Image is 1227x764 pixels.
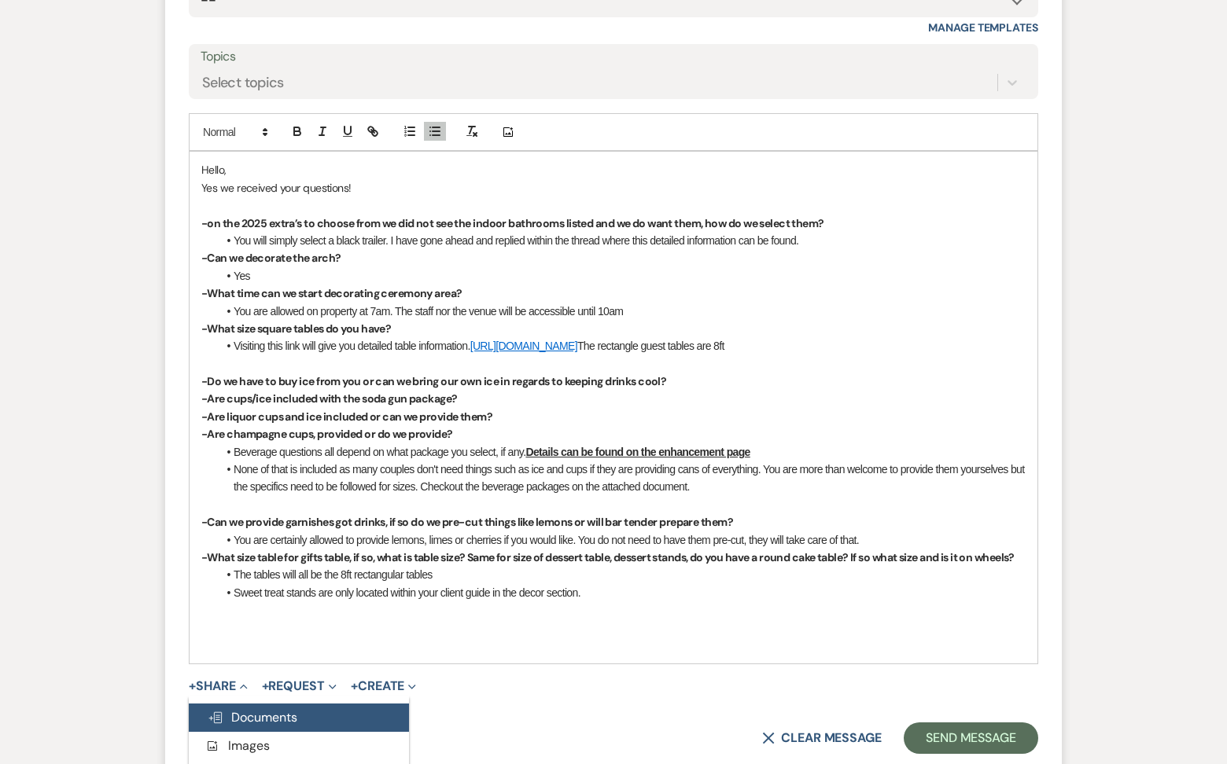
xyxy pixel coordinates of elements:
span: + [189,680,196,692]
li: You will simply select a black trailer. I have gone ahead and replied within the thread where thi... [217,232,1026,249]
strong: -Can we provide garnishes got drinks, if so do we pre-cut things like lemons or will bar tender p... [201,515,733,529]
li: Visiting this link will give you detailed table information. The rectangle guest tables are 8ft [217,337,1026,354]
label: Topics [201,46,1026,68]
strong: -Do we have to buy ice from you or can we bring our own ice in regards to keeping drinks cool? [201,374,666,388]
li: Sweet treat stands are only located within your client guide in the decor section. [217,584,1026,601]
button: Send Message [904,722,1038,754]
a: Manage Templates [928,20,1038,35]
span: + [262,680,269,692]
a: [URL][DOMAIN_NAME] [470,340,577,352]
li: You are certainly allowed to provide lemons, limes or cherries if you would like. You do not need... [217,531,1026,549]
strong: -on the 2025 extra’s to choose from we did not see the indoor bathrooms listed and we do want the... [201,216,824,230]
strong: -What time can we start decorating ceremony area? [201,286,462,300]
button: Clear message [762,732,882,744]
button: Request [262,680,337,692]
button: Documents [189,703,409,732]
u: Details can be found on the enhancement page [525,446,750,458]
strong: -What size table for gifts table, if so, what is table size? Same for size of dessert table, dess... [201,550,1015,564]
strong: -Can we decorate the arch? [201,251,341,265]
li: The tables will all be the 8ft rectangular tables [217,566,1026,583]
button: Create [351,680,416,692]
button: Images [189,732,409,760]
span: None of that is included as many couples don't need things such as ice and cups if they are provi... [234,463,1027,493]
button: Share [189,680,248,692]
li: Beverage questions all depend on what package you select, if any. [217,443,1026,461]
span: + [351,680,358,692]
span: You are allowed on property at 7am. The staff nor the venue will be accessible until 10am [234,305,623,318]
span: Yes we received your questions! [201,181,352,195]
strong: -Are champagne cups, provided or do we provide? [201,427,453,441]
span: Images [204,737,270,754]
span: Hello, [201,163,227,177]
strong: -What size square tables do you have? [201,321,391,336]
li: Yes [217,267,1026,285]
span: Documents [208,709,297,725]
strong: -Are cups/ice included with the soda gun package? [201,391,458,406]
div: Select topics [202,72,284,94]
strong: -Are liquor cups and ice included or can we provide them? [201,410,492,424]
